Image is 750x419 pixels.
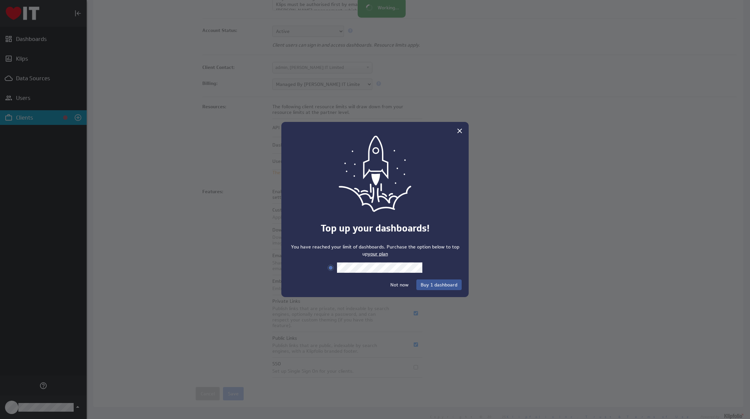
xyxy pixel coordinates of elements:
div: [object Object] [328,262,422,273]
span: Buy 1 dashboard [421,282,457,288]
h1: Top up your dashboards! [288,221,462,235]
span: Not now [390,282,409,288]
button: Buy 1 dashboard [416,279,462,290]
div: Close [454,125,465,137]
a: your plan [368,251,388,257]
p: You have reached your limit of dashboards. Purchase the option below to top up [288,243,462,257]
button: Not now [386,279,413,290]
